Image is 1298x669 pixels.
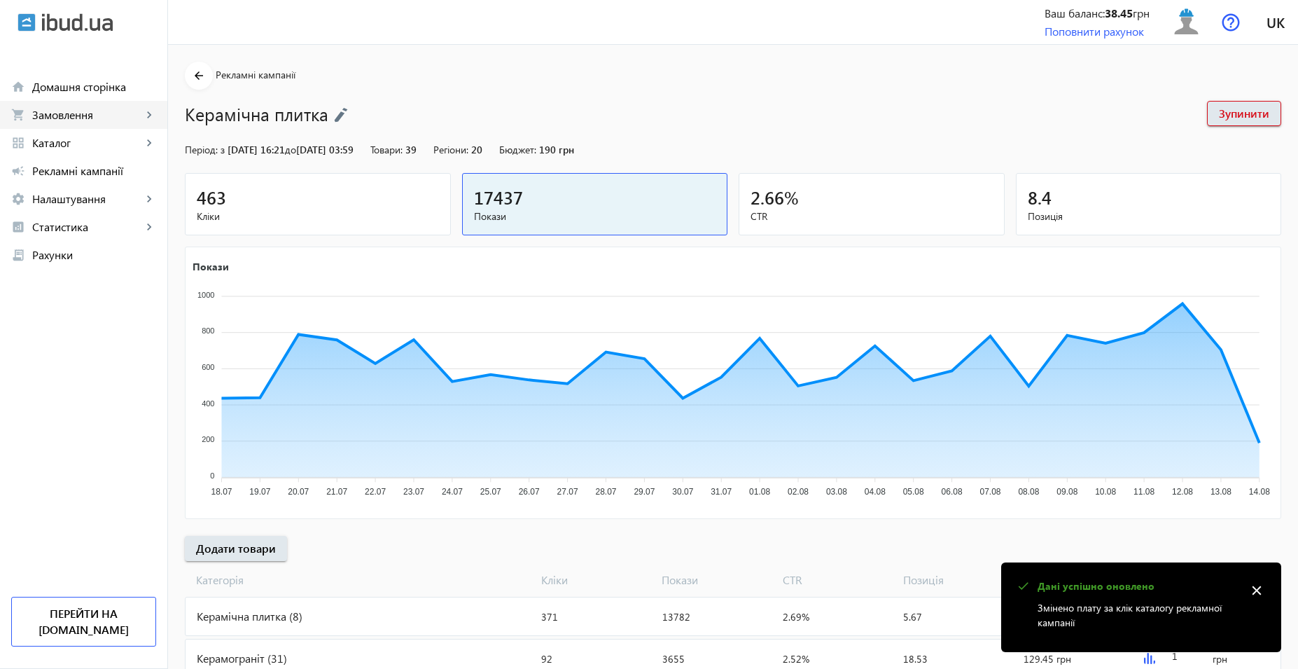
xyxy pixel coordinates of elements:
span: CTR [777,572,898,588]
span: 371 [541,610,558,623]
span: Каталог [32,136,142,150]
tspan: 09.08 [1056,487,1077,497]
span: 5.67 [903,610,922,623]
span: Регіони: [433,143,468,156]
p: Дані успішно оновлено [1038,579,1238,593]
span: 92 [541,652,552,665]
tspan: 25.07 [480,487,501,497]
span: Статистика [32,220,142,234]
tspan: 200 [202,435,214,443]
span: Додати товари [196,541,276,556]
span: 463 [197,186,226,209]
span: % [784,186,799,209]
text: Покази [193,259,229,273]
span: Позиція [1028,209,1270,223]
span: 13782 [662,610,690,623]
span: Рекламні кампанії [216,68,295,81]
tspan: 03.08 [826,487,847,497]
tspan: 26.07 [519,487,540,497]
tspan: 400 [202,399,214,407]
span: 39 [405,143,417,156]
span: uk [1266,13,1285,31]
tspan: 28.07 [595,487,616,497]
a: Перейти на [DOMAIN_NAME] [11,597,156,647]
span: 2.69% [783,610,809,623]
span: Замовлення [32,108,142,122]
span: CTR [751,209,993,223]
span: Період: з [185,143,225,156]
span: Категорія [185,572,536,588]
span: 129.45 грн [1024,652,1071,665]
span: грн [1213,652,1227,666]
span: до [285,143,296,156]
tspan: 20.07 [288,487,309,497]
mat-icon: campaign [11,164,25,178]
span: [DATE] 16:21 [DATE] 03:59 [228,143,354,156]
tspan: 800 [202,326,214,335]
div: Ваш баланс: грн [1045,6,1150,21]
span: 3655 [662,652,685,665]
tspan: 08.08 [1018,487,1039,497]
tspan: 14.08 [1249,487,1270,497]
span: 190 грн [539,143,574,156]
span: Рахунки [32,248,156,262]
tspan: 07.08 [979,487,1000,497]
tspan: 05.08 [903,487,924,497]
b: 38.45 [1105,6,1133,20]
tspan: 13.08 [1210,487,1231,497]
tspan: 23.07 [403,487,424,497]
p: Змінено плату за клік каталогу рекламної кампанії [1038,600,1238,630]
tspan: 24.07 [442,487,463,497]
tspan: 18.07 [211,487,232,497]
img: ibud.svg [18,13,36,32]
span: Кліки [197,209,439,223]
a: Поповнити рахунок [1045,24,1144,39]
span: Кліки [536,572,656,588]
span: Покази [656,572,776,588]
span: Позиція [898,572,1018,588]
span: Зупинити [1219,106,1269,121]
span: 2.66 [751,186,784,209]
mat-icon: settings [11,192,25,206]
button: Зупинити [1207,101,1281,126]
mat-icon: close [1246,580,1267,601]
tspan: 10.08 [1095,487,1116,497]
span: 8.4 [1028,186,1052,209]
mat-icon: grid_view [11,136,25,150]
tspan: 19.07 [249,487,270,497]
img: graph.svg [1144,653,1155,664]
tspan: 21.07 [326,487,347,497]
span: 2.52% [783,652,809,665]
mat-icon: keyboard_arrow_right [142,220,156,234]
img: user.svg [1171,6,1202,38]
button: Додати товари [185,536,287,561]
mat-icon: check [1014,577,1032,595]
tspan: 02.08 [788,487,809,497]
span: Покази [474,209,716,223]
mat-icon: analytics [11,220,25,234]
tspan: 0 [210,471,214,480]
tspan: 22.07 [365,487,386,497]
mat-icon: home [11,80,25,94]
tspan: 11.08 [1133,487,1154,497]
tspan: 30.07 [672,487,693,497]
mat-icon: arrow_back [190,67,208,85]
img: ibud_text.svg [42,13,113,32]
mat-icon: keyboard_arrow_right [142,192,156,206]
span: 20 [471,143,482,156]
span: Товари: [370,143,403,156]
mat-icon: keyboard_arrow_right [142,136,156,150]
img: help.svg [1222,13,1240,32]
h1: Керамічна плитка [185,102,1193,126]
tspan: 27.07 [557,487,578,497]
span: Домашня сторінка [32,80,156,94]
tspan: 31.07 [711,487,732,497]
tspan: 06.08 [942,487,963,497]
tspan: 29.07 [634,487,655,497]
mat-icon: receipt_long [11,248,25,262]
tspan: 12.08 [1172,487,1193,497]
tspan: 04.08 [865,487,886,497]
span: Бюджет: [499,143,536,156]
tspan: 01.08 [749,487,770,497]
mat-icon: shopping_cart [11,108,25,122]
